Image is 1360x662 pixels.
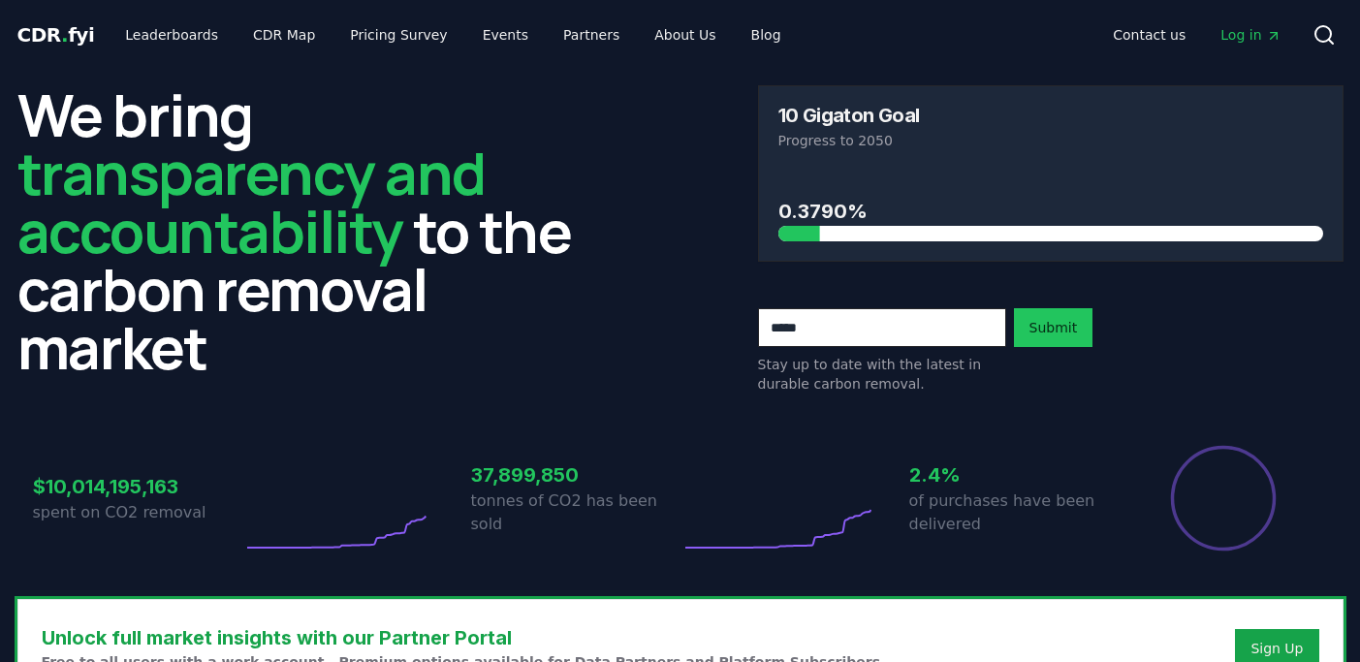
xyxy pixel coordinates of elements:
[639,17,731,52] a: About Us
[334,17,462,52] a: Pricing Survey
[42,623,886,652] h3: Unlock full market insights with our Partner Portal
[471,460,680,489] h3: 37,899,850
[1169,444,1278,552] div: Percentage of sales delivered
[17,21,95,48] a: CDR.fyi
[33,501,242,524] p: spent on CO2 removal
[1014,308,1093,347] button: Submit
[17,85,603,376] h2: We bring to the carbon removal market
[778,131,1323,150] p: Progress to 2050
[736,17,797,52] a: Blog
[909,460,1119,489] h3: 2.4%
[467,17,544,52] a: Events
[17,133,486,270] span: transparency and accountability
[471,489,680,536] p: tonnes of CO2 has been sold
[110,17,234,52] a: Leaderboards
[778,106,920,125] h3: 10 Gigaton Goal
[61,23,68,47] span: .
[110,17,796,52] nav: Main
[758,355,1006,394] p: Stay up to date with the latest in durable carbon removal.
[1097,17,1296,52] nav: Main
[548,17,635,52] a: Partners
[1220,25,1281,45] span: Log in
[1097,17,1201,52] a: Contact us
[17,23,95,47] span: CDR fyi
[237,17,331,52] a: CDR Map
[33,472,242,501] h3: $10,014,195,163
[1205,17,1296,52] a: Log in
[778,197,1323,226] h3: 0.3790%
[909,489,1119,536] p: of purchases have been delivered
[1250,639,1303,658] a: Sign Up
